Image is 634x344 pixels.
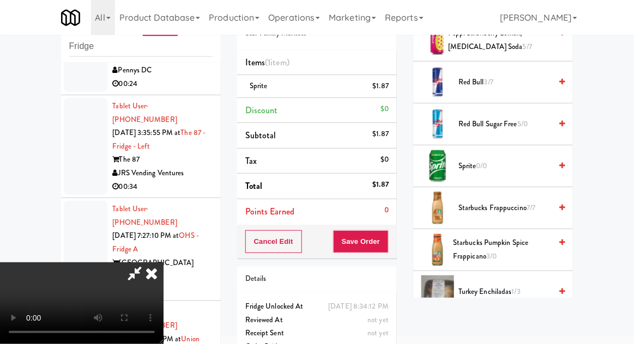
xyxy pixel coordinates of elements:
div: Sprite0/0 [454,159,565,173]
span: Total [245,180,263,192]
div: $0 [381,102,389,116]
span: 1/3 [512,286,521,297]
span: · [PHONE_NUMBER] [113,101,177,125]
div: [DATE] 8:34:12 PM [328,300,389,314]
span: [DATE] 3:35:55 PM at [113,127,181,138]
span: Poppi Strawberry Lemon, [MEDICAL_DATA] Soda [448,27,551,53]
span: · [PHONE_NUMBER] [113,204,177,228]
ng-pluralize: item [271,56,287,69]
div: 00:34 [113,180,213,194]
div: Reviewed At [245,314,389,327]
div: Receipt Sent [245,327,389,340]
div: JRS Vending Ventures [113,167,213,180]
input: Search vision orders [69,36,213,57]
div: Fridge Unlocked At [245,300,389,314]
div: $1.87 [373,178,389,192]
div: Starbucks Frappuccino7/7 [454,201,565,215]
span: 3/0 [486,251,497,261]
span: Subtotal [245,129,276,142]
span: [DATE] 7:27:10 PM at [113,230,179,241]
span: Items [245,56,289,69]
div: Red Bull3/7 [454,76,565,89]
button: Save Order [333,230,389,253]
li: Tablet User· [PHONE_NUMBER][DATE] 7:27:10 PM atOHS - Fridge A[GEOGRAPHIC_DATA]Pennys DC00:11 [61,198,221,301]
span: Starbucks Frappuccino [458,201,551,215]
span: 0/0 [476,161,487,171]
span: Red Bull Sugar Free [458,118,551,131]
div: $1.87 [373,127,389,141]
span: Discount [245,104,278,116]
span: not yet [367,328,389,338]
span: Sprite [250,81,268,91]
div: The 87 [113,153,213,167]
div: Turkey Enchiladas1/3 [454,285,565,299]
span: Tax [245,155,257,167]
div: Pennys DC [113,64,213,77]
span: (1 ) [265,56,289,69]
div: $0 [381,153,389,167]
div: Poppi Strawberry Lemon, [MEDICAL_DATA] Soda5/7 [444,27,565,53]
a: Tablet User· [PHONE_NUMBER] [113,101,177,125]
div: 00:24 [113,77,213,91]
span: Sprite [458,159,551,173]
h5: Star Family Markets [245,29,389,38]
span: Points Earned [245,205,294,218]
div: Starbucks Pumpkin Spice Frappicano3/0 [449,236,565,263]
a: The 87 - Fridge - Left [113,127,206,151]
li: Tablet User· [PHONE_NUMBER][DATE] 3:35:55 PM atThe 87 - Fridge - LeftThe 87JRS Vending Ventures00:34 [61,95,221,198]
span: 5/7 [523,41,532,52]
a: Tablet User· [PHONE_NUMBER] [113,204,177,228]
span: 7/7 [527,202,535,213]
button: Cancel Edit [245,230,302,253]
div: 0 [384,204,389,217]
div: Red Bull Sugar Free5/0 [454,118,565,131]
span: Turkey Enchiladas [458,285,551,299]
div: Details [245,272,389,286]
span: Starbucks Pumpkin Spice Frappicano [453,236,551,263]
img: Micromart [61,8,80,27]
div: [GEOGRAPHIC_DATA] [113,256,213,270]
span: 5/0 [517,119,528,129]
div: $1.87 [373,79,389,93]
span: not yet [367,315,389,325]
span: Red Bull [458,76,551,89]
span: 3/7 [484,77,493,87]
